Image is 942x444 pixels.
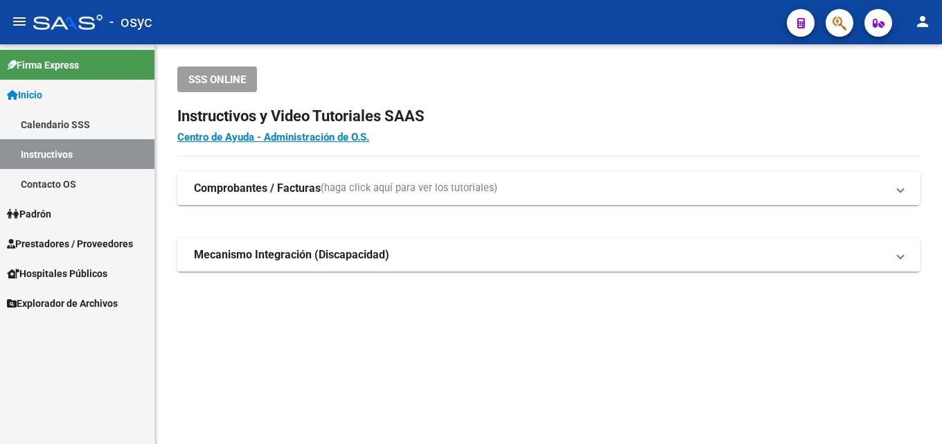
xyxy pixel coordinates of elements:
[7,266,107,281] span: Hospitales Públicos
[914,13,931,30] mat-icon: person
[7,236,133,251] span: Prestadores / Proveedores
[7,206,51,222] span: Padrón
[177,103,920,130] h2: Instructivos y Video Tutoriales SAAS
[194,247,389,263] strong: Mecanismo Integración (Discapacidad)
[177,238,920,272] mat-expansion-panel-header: Mecanismo Integración (Discapacidad)
[177,66,257,92] button: SSS ONLINE
[7,296,118,311] span: Explorador de Archivos
[188,73,246,86] span: SSS ONLINE
[7,57,79,73] span: Firma Express
[109,7,152,37] span: - osyc
[7,87,42,103] span: Inicio
[177,131,369,143] a: Centro de Ayuda - Administración de O.S.
[194,181,321,196] strong: Comprobantes / Facturas
[11,13,28,30] mat-icon: menu
[321,181,497,196] span: (haga click aquí para ver los tutoriales)
[177,172,920,205] mat-expansion-panel-header: Comprobantes / Facturas(haga click aquí para ver los tutoriales)
[895,397,928,430] iframe: Intercom live chat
